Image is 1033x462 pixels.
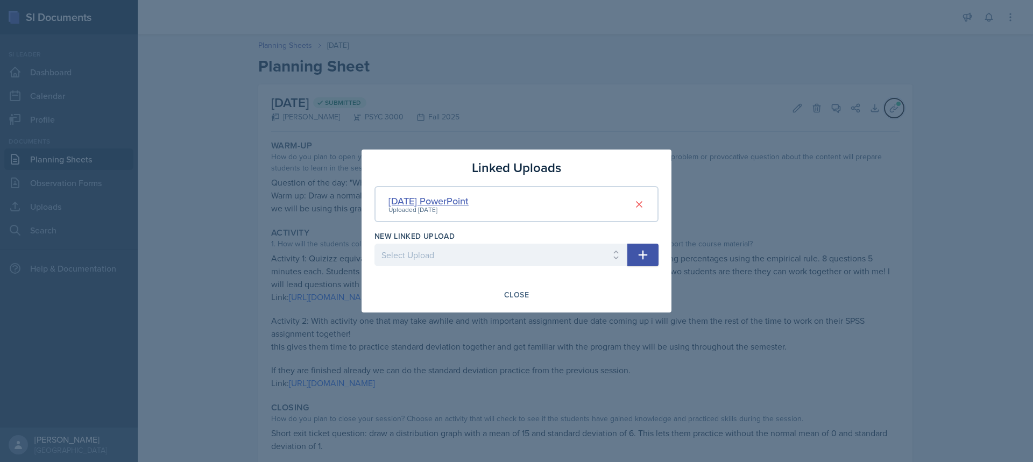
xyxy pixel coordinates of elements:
h3: Linked Uploads [472,158,561,177]
div: Uploaded [DATE] [388,205,469,215]
div: [DATE] PowerPoint [388,194,469,208]
label: New Linked Upload [374,231,455,241]
div: Close [504,290,529,299]
button: Close [497,286,536,304]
